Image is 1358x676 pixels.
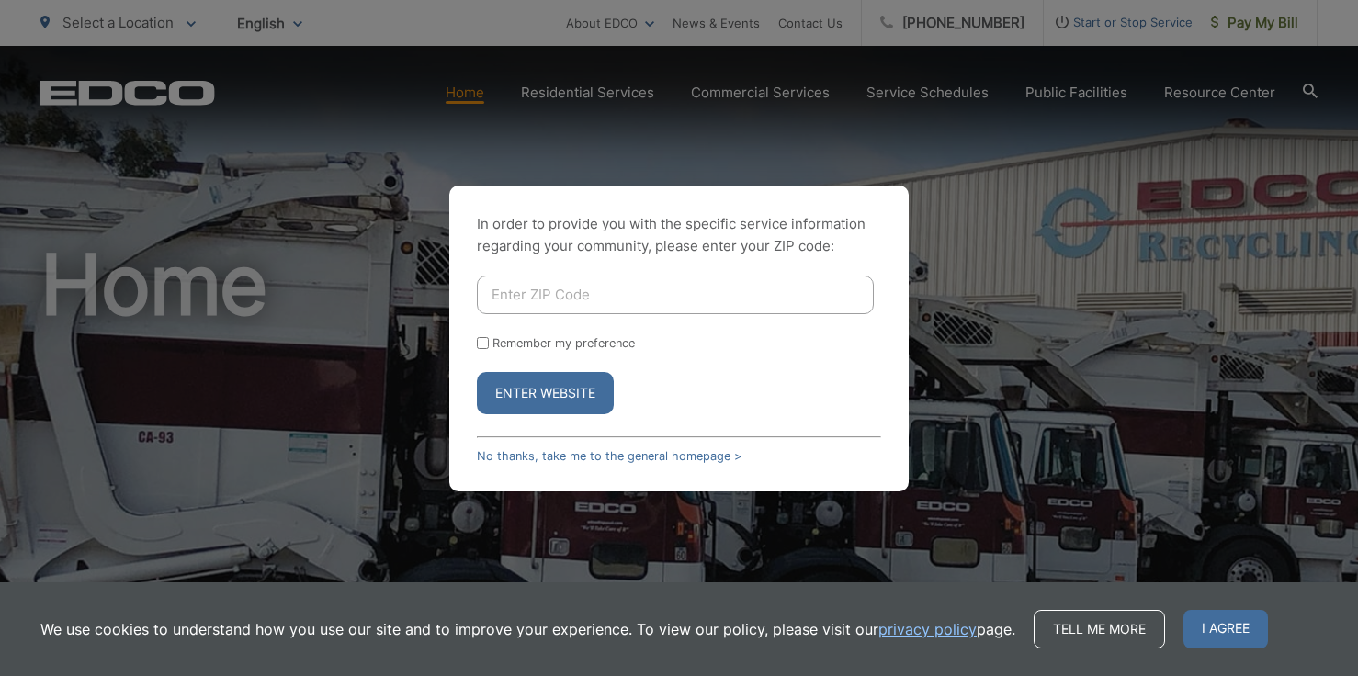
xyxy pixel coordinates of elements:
[878,618,977,640] a: privacy policy
[477,449,741,463] a: No thanks, take me to the general homepage >
[1034,610,1165,648] a: Tell me more
[477,276,874,314] input: Enter ZIP Code
[40,618,1015,640] p: We use cookies to understand how you use our site and to improve your experience. To view our pol...
[1183,610,1268,648] span: I agree
[477,372,614,414] button: Enter Website
[477,213,881,257] p: In order to provide you with the specific service information regarding your community, please en...
[492,336,635,350] label: Remember my preference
